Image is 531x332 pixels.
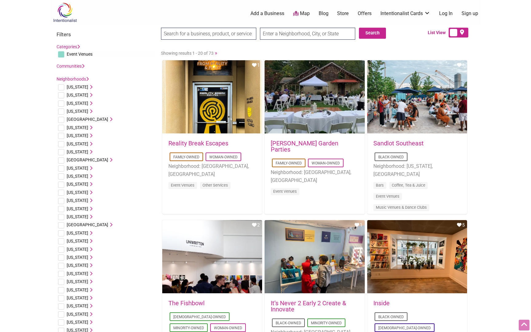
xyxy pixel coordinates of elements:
span: [US_STATE] [67,198,88,203]
a: The Fishbowl [168,299,205,307]
a: Woman-Owned [209,155,238,159]
h3: Filters [57,31,155,38]
a: Blog [319,10,328,17]
a: Event Venues [171,183,195,188]
span: [US_STATE] [67,263,88,268]
a: Woman-Owned [312,161,340,165]
div: Scroll Back to Top [519,320,529,330]
span: [US_STATE] [67,93,88,97]
span: [US_STATE] [67,166,88,171]
span: [GEOGRAPHIC_DATA] [67,222,108,227]
span: [US_STATE] [67,85,88,89]
li: Neighborhood: [US_STATE], [GEOGRAPHIC_DATA] [373,162,461,178]
a: Inside [373,299,390,307]
a: Family-Owned [173,155,199,159]
a: Intentionalist Cards [380,10,430,17]
a: Black-Owned [378,155,404,159]
span: [US_STATE] [67,320,88,325]
a: Minority-Owned [311,321,342,325]
span: [US_STATE] [67,303,88,308]
a: Minority-Owned [173,326,204,330]
span: [US_STATE] [67,182,88,187]
a: Reality Break Escapes [168,140,228,147]
a: [PERSON_NAME] Garden Parties [271,140,338,153]
a: Communities [57,64,85,69]
span: [US_STATE] [67,125,88,130]
a: Map [293,10,310,17]
li: Neighborhood: [GEOGRAPHIC_DATA], [GEOGRAPHIC_DATA] [271,168,358,184]
a: Neighborhoods [57,77,89,81]
span: [US_STATE] [67,287,88,292]
li: Neighborhood: [GEOGRAPHIC_DATA], [GEOGRAPHIC_DATA] [168,162,256,178]
a: Black-Owned [378,315,404,319]
a: [DEMOGRAPHIC_DATA]-Owned [173,315,226,319]
span: [US_STATE] [67,174,88,179]
a: Sign up [462,10,478,17]
a: Sandlot Southeast [373,140,424,147]
a: Family-Owned [276,161,302,165]
a: Bars [376,183,384,188]
a: » [215,50,217,56]
a: [DEMOGRAPHIC_DATA]-Owned [378,326,431,330]
span: Showing results 1 - 20 of 73 [161,51,214,56]
span: [US_STATE] [67,109,88,114]
a: Offers [358,10,372,17]
span: [US_STATE] [67,239,88,243]
a: Coffee, Tea & Juice [392,183,425,188]
a: Event Venues [376,194,399,199]
span: [US_STATE] [67,206,88,211]
a: Woman-Owned [214,326,242,330]
span: [GEOGRAPHIC_DATA] [67,157,108,162]
span: [US_STATE] [67,247,88,252]
span: [US_STATE] [67,141,88,146]
span: [US_STATE] [67,101,88,106]
img: Intentionalist [50,2,80,22]
a: Store [337,10,349,17]
span: [US_STATE] [67,271,88,276]
a: Music Venues & Dance Clubs [376,205,427,210]
a: Black-Owned [276,321,301,325]
span: [US_STATE] [67,231,88,235]
input: Search for a business, product, or service [161,28,256,40]
a: Event Venues [273,189,297,194]
span: [US_STATE] [67,279,88,284]
a: Log In [439,10,453,17]
a: Categories [57,44,80,49]
span: [US_STATE] [67,295,88,300]
span: List View [428,30,449,36]
span: [US_STATE] [67,149,88,154]
span: Event Venues [67,52,92,57]
span: [US_STATE] [67,255,88,260]
button: Search [359,28,386,39]
span: [US_STATE] [67,214,88,219]
a: Other Services [203,183,228,188]
span: [US_STATE] [67,190,88,195]
input: Enter a Neighborhood, City, or State [260,28,355,40]
span: [US_STATE] [67,312,88,317]
span: [US_STATE] [67,133,88,138]
span: [GEOGRAPHIC_DATA] [67,117,108,122]
a: It’s Never 2 Early 2 Create & Innovate [271,299,346,313]
a: Add a Business [250,10,284,17]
